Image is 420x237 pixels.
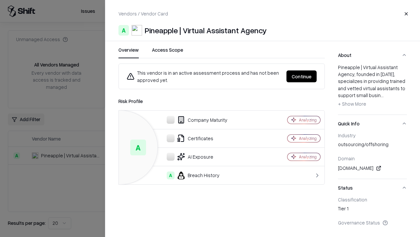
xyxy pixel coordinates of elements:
button: Access Scope [152,46,183,58]
div: Breach History [124,171,264,179]
button: About [338,46,407,64]
div: Pineapple | Virtual Assistant Agency [145,25,267,36]
div: Analyzing [299,117,317,123]
div: AI Exposure [124,153,264,161]
div: This vendor is in an active assessment process and has not been approved yet. [127,69,281,84]
div: Certificates [124,134,264,142]
div: About [338,64,407,115]
div: A [130,140,146,155]
button: Overview [118,46,139,58]
img: Pineapple | Virtual Assistant Agency [132,25,142,36]
p: Vendors / Vendor Card [118,10,168,17]
div: Tier 1 [338,205,407,214]
div: Industry [338,132,407,138]
div: Governance Status [338,220,407,225]
div: A [118,25,129,36]
div: Analyzing [299,154,317,160]
div: Company Maturity [124,116,264,124]
button: + Show More [338,99,366,109]
div: A [167,171,175,179]
div: Analyzing [299,136,317,141]
div: [DOMAIN_NAME] [338,164,407,172]
span: ... [381,92,384,98]
span: + Show More [338,101,366,107]
button: Quick Info [338,115,407,132]
div: Risk Profile [118,97,325,105]
div: outsourcing/offshoring [338,141,407,150]
div: Domain [338,155,407,161]
div: Pineapple | Virtual Assistant Agency, founded in [DATE], specializes in providing trained and vet... [338,64,407,109]
div: Classification [338,197,407,202]
div: Quick Info [338,132,407,179]
button: Status [338,179,407,197]
button: Continue [286,70,317,82]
